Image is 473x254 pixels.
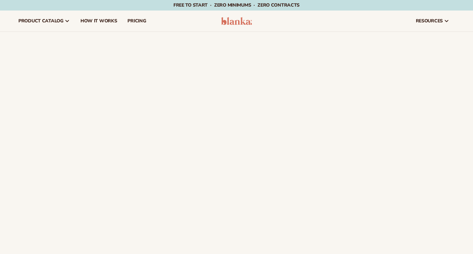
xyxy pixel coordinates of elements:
span: product catalog [18,18,63,24]
span: Free to start · ZERO minimums · ZERO contracts [173,2,300,8]
a: How It Works [75,11,123,32]
span: pricing [127,18,146,24]
a: pricing [122,11,151,32]
a: product catalog [13,11,75,32]
span: resources [416,18,443,24]
span: How It Works [80,18,117,24]
img: logo [221,17,252,25]
a: resources [411,11,455,32]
